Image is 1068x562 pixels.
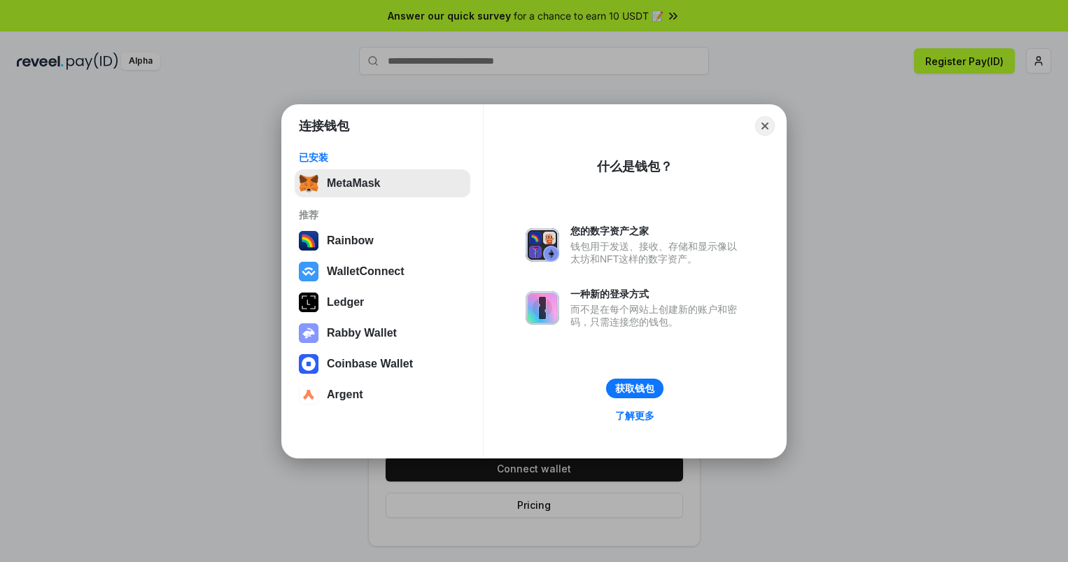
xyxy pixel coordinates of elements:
div: 而不是在每个网站上创建新的账户和密码，只需连接您的钱包。 [570,303,744,328]
button: Rainbow [295,227,470,255]
div: 推荐 [299,209,466,221]
img: svg+xml,%3Csvg%20width%3D%2228%22%20height%3D%2228%22%20viewBox%3D%220%200%2028%2028%22%20fill%3D... [299,385,318,405]
div: 获取钱包 [615,382,654,395]
button: Ledger [295,288,470,316]
div: 一种新的登录方式 [570,288,744,300]
button: 获取钱包 [606,379,663,398]
button: MetaMask [295,169,470,197]
div: 您的数字资产之家 [570,225,744,237]
button: Coinbase Wallet [295,350,470,378]
button: Rabby Wallet [295,319,470,347]
div: Rainbow [327,234,374,247]
button: Argent [295,381,470,409]
div: 什么是钱包？ [597,158,673,175]
div: 已安装 [299,151,466,164]
button: WalletConnect [295,258,470,286]
div: Coinbase Wallet [327,358,413,370]
div: MetaMask [327,177,380,190]
img: svg+xml,%3Csvg%20width%3D%22120%22%20height%3D%22120%22%20viewBox%3D%220%200%20120%20120%22%20fil... [299,231,318,251]
img: svg+xml,%3Csvg%20xmlns%3D%22http%3A%2F%2Fwww.w3.org%2F2000%2Fsvg%22%20fill%3D%22none%22%20viewBox... [526,291,559,325]
img: svg+xml,%3Csvg%20width%3D%2228%22%20height%3D%2228%22%20viewBox%3D%220%200%2028%2028%22%20fill%3D... [299,354,318,374]
div: Argent [327,388,363,401]
div: Rabby Wallet [327,327,397,339]
img: svg+xml,%3Csvg%20xmlns%3D%22http%3A%2F%2Fwww.w3.org%2F2000%2Fsvg%22%20fill%3D%22none%22%20viewBox... [299,323,318,343]
div: 了解更多 [615,409,654,422]
img: svg+xml,%3Csvg%20fill%3D%22none%22%20height%3D%2233%22%20viewBox%3D%220%200%2035%2033%22%20width%... [299,174,318,193]
div: WalletConnect [327,265,405,278]
div: 钱包用于发送、接收、存储和显示像以太坊和NFT这样的数字资产。 [570,240,744,265]
img: svg+xml,%3Csvg%20width%3D%2228%22%20height%3D%2228%22%20viewBox%3D%220%200%2028%2028%22%20fill%3D... [299,262,318,281]
img: svg+xml,%3Csvg%20xmlns%3D%22http%3A%2F%2Fwww.w3.org%2F2000%2Fsvg%22%20width%3D%2228%22%20height%3... [299,293,318,312]
img: svg+xml,%3Csvg%20xmlns%3D%22http%3A%2F%2Fwww.w3.org%2F2000%2Fsvg%22%20fill%3D%22none%22%20viewBox... [526,228,559,262]
div: Ledger [327,296,364,309]
button: Close [755,116,775,136]
h1: 连接钱包 [299,118,349,134]
a: 了解更多 [607,407,663,425]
